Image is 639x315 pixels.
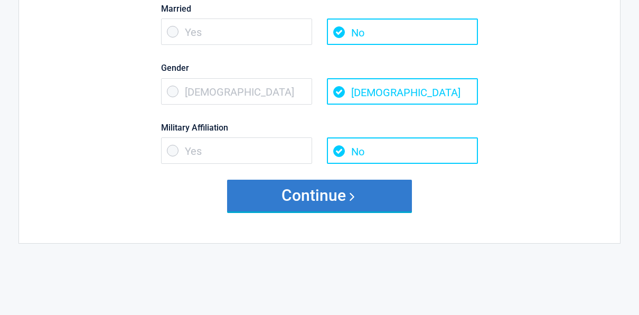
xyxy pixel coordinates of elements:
[327,137,478,164] span: No
[161,61,478,75] label: Gender
[161,78,312,105] span: [DEMOGRAPHIC_DATA]
[327,18,478,45] span: No
[161,18,312,45] span: Yes
[327,78,478,105] span: [DEMOGRAPHIC_DATA]
[161,137,312,164] span: Yes
[227,180,412,211] button: Continue
[161,121,478,135] label: Military Affiliation
[161,2,478,16] label: Married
